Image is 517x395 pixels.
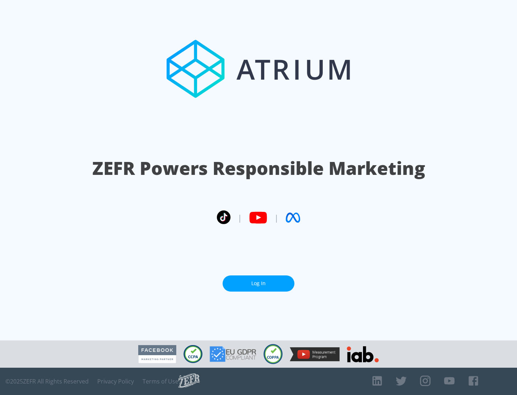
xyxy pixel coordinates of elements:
img: CCPA Compliant [183,345,202,363]
span: | [274,212,279,223]
img: IAB [347,346,379,362]
span: © 2025 ZEFR All Rights Reserved [5,378,89,385]
span: | [238,212,242,223]
a: Log In [223,275,294,292]
img: YouTube Measurement Program [290,347,340,361]
a: Terms of Use [143,378,178,385]
img: Facebook Marketing Partner [138,345,176,363]
img: GDPR Compliant [210,346,256,362]
a: Privacy Policy [97,378,134,385]
img: COPPA Compliant [264,344,283,364]
h1: ZEFR Powers Responsible Marketing [92,156,425,181]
